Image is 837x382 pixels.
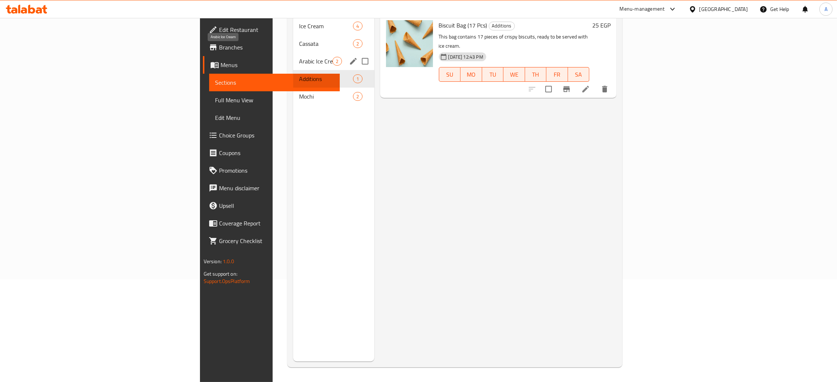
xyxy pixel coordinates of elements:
[299,39,353,48] span: Cassata
[489,22,514,30] span: Additions
[293,52,374,70] div: Arabic Ice Cream2edit
[223,257,234,266] span: 1.0.0
[219,148,334,157] span: Coupons
[209,91,340,109] a: Full Menu View
[442,69,458,80] span: SU
[528,69,544,80] span: TH
[219,219,334,228] span: Coverage Report
[568,67,590,82] button: SA
[219,131,334,140] span: Choice Groups
[348,56,359,67] button: edit
[203,162,340,179] a: Promotions
[219,43,334,52] span: Branches
[353,92,362,101] div: items
[203,179,340,197] a: Menu disclaimer
[439,20,487,31] span: Biscuit Bag (17 Pcs)
[353,76,362,82] span: 1
[620,5,665,14] div: Menu-management
[203,38,340,56] a: Branches
[203,126,340,144] a: Choice Groups
[445,54,486,60] span: [DATE] 12:43 PM
[293,70,374,88] div: Additions1
[204,269,237,279] span: Get support on:
[439,67,461,82] button: SU
[299,57,332,66] span: Arabic Ice Cream
[333,58,341,65] span: 2
[353,23,362,30] span: 4
[503,67,525,82] button: WE
[209,74,340,91] a: Sections
[215,96,334,104] span: Full Menu View
[461,67,482,82] button: MO
[299,74,353,83] span: Additions
[293,17,374,35] div: Ice Cream4
[219,236,334,245] span: Grocery Checklist
[558,80,575,98] button: Branch-specific-item
[209,109,340,126] a: Edit Menu
[699,5,748,13] div: [GEOGRAPHIC_DATA]
[219,184,334,192] span: Menu disclaimer
[549,69,565,80] span: FR
[203,56,340,74] a: Menus
[541,81,556,97] span: Select to update
[482,67,504,82] button: TU
[353,22,362,30] div: items
[386,20,433,67] img: Biscuit Bag (17 Pcs)
[203,21,340,38] a: Edit Restaurant
[293,14,374,108] nav: Menu sections
[219,201,334,210] span: Upsell
[525,67,547,82] button: TH
[353,39,362,48] div: items
[215,113,334,122] span: Edit Menu
[485,69,501,80] span: TU
[439,32,590,51] p: This bag contains 17 pieces of crispy biscuits, ready to be served with ice cream.
[353,40,362,47] span: 2
[299,92,353,101] span: Mochi
[221,60,334,69] span: Menus
[592,20,611,30] h6: 25 EGP
[203,144,340,162] a: Coupons
[293,88,374,105] div: Mochi2
[506,69,522,80] span: WE
[204,276,250,286] a: Support.OpsPlatform
[571,69,587,80] span: SA
[219,25,334,34] span: Edit Restaurant
[203,232,340,250] a: Grocery Checklist
[203,214,340,232] a: Coverage Report
[353,74,362,83] div: items
[293,35,374,52] div: Cassata2
[581,85,590,93] a: Edit menu item
[596,80,614,98] button: delete
[215,78,334,87] span: Sections
[299,22,353,30] span: Ice Cream
[546,67,568,82] button: FR
[219,166,334,175] span: Promotions
[332,57,342,66] div: items
[203,197,340,214] a: Upsell
[463,69,479,80] span: MO
[353,93,362,100] span: 2
[204,257,222,266] span: Version:
[825,5,827,13] span: A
